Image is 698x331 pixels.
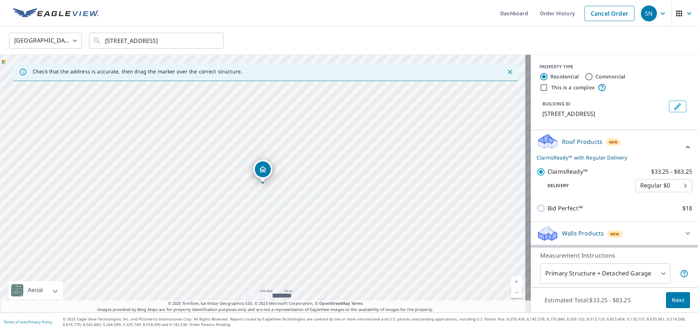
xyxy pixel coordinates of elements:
span: © 2025 TomTom, Earthstar Geographics SIO, © 2025 Microsoft Corporation, © [168,300,363,307]
p: Bid Perfect™ [547,204,583,213]
a: OpenStreetMap [319,300,350,306]
p: Estimated Total: $33.25 - $83.25 [539,292,637,308]
span: Your report will include the primary structure and a detached garage if one exists. [680,269,689,278]
p: ClaimsReady™ [547,167,587,176]
div: Dropped pin, building 1, Residential property, 608 Cheyenne Satanta, KS 67870 [253,160,272,182]
img: EV Logo [13,8,99,19]
button: Edit building 1 [669,101,686,112]
p: Measurement Instructions [540,251,689,260]
p: © 2025 Eagle View Technologies, Inc. and Pictometry International Corp. All Rights Reserved. Repo... [63,316,694,327]
a: Terms [351,300,363,306]
p: ClaimsReady™ with Regular Delivery [537,154,683,161]
p: [STREET_ADDRESS] [542,109,666,118]
div: Aerial [9,281,63,299]
p: BUILDING ID [542,101,570,107]
p: | [4,320,52,324]
p: Roof Products [562,137,602,146]
div: Aerial [25,281,45,299]
div: SN [641,5,657,21]
span: New [610,231,619,237]
a: Terms of Use [4,319,26,324]
input: Search by address or latitude-longitude [105,31,209,51]
a: Current Level 17, Zoom Out [511,287,522,298]
button: Next [666,292,690,308]
label: Residential [550,73,579,80]
p: Walls Products [562,229,604,238]
button: Close [505,67,515,77]
a: Privacy Policy [28,319,52,324]
label: Commercial [595,73,626,80]
a: Current Level 17, Zoom In [511,276,522,287]
span: Next [672,296,684,305]
span: New [609,139,618,145]
p: $33.25 - $83.25 [651,167,692,176]
div: Primary Structure + Detached Garage [540,263,670,284]
a: Cancel Order [585,6,634,21]
div: PROPERTY TYPE [539,64,689,70]
p: Delivery [537,182,635,189]
p: $18 [682,204,692,213]
div: Roof ProductsNewClaimsReady™ with Regular Delivery [537,133,692,161]
p: Check that the address is accurate, then drag the marker over the correct structure. [33,68,242,75]
div: [GEOGRAPHIC_DATA] [9,31,82,51]
div: Walls ProductsNew [537,225,692,242]
div: Regular $0 [635,175,692,196]
label: This is a complex [551,84,595,91]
